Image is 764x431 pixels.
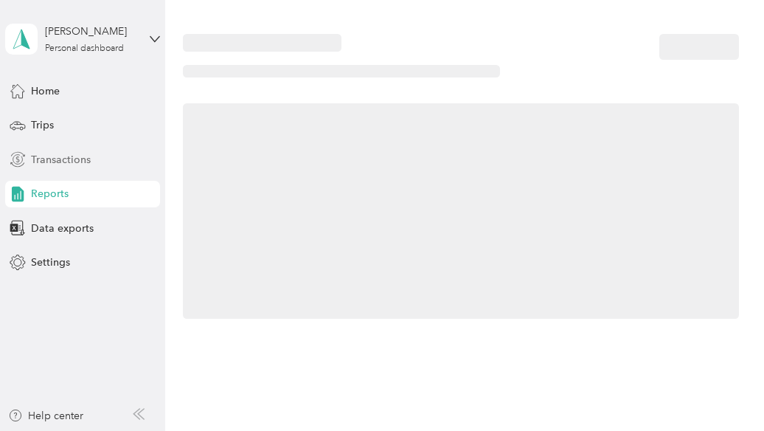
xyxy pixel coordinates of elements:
[45,44,124,53] div: Personal dashboard
[31,221,94,236] span: Data exports
[8,408,83,424] button: Help center
[31,255,70,270] span: Settings
[45,24,137,39] div: [PERSON_NAME]
[681,348,764,431] iframe: Everlance-gr Chat Button Frame
[31,152,91,168] span: Transactions
[31,117,54,133] span: Trips
[31,83,60,99] span: Home
[31,186,69,201] span: Reports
